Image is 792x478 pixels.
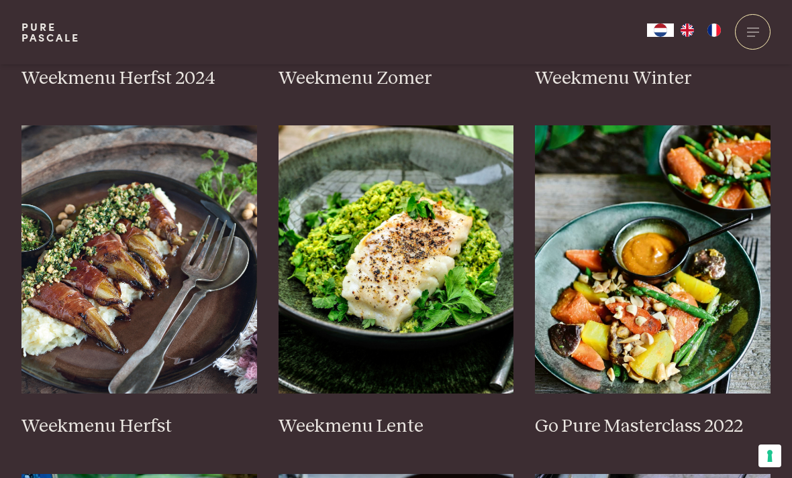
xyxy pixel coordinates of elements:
a: PurePascale [21,21,80,43]
a: FR [701,23,728,37]
aside: Language selected: Nederlands [647,23,728,37]
a: Weekmenu Lente Weekmenu Lente [279,125,514,438]
ul: Language list [674,23,728,37]
h3: Weekmenu Zomer [279,67,514,91]
a: NL [647,23,674,37]
a: Go Pure Masterclass 2022 Go Pure Masterclass 2022 [535,125,771,438]
a: Weekmenu Herfst Weekmenu Herfst [21,125,257,438]
a: EN [674,23,701,37]
h3: Weekmenu Winter [535,67,771,91]
div: Language [647,23,674,37]
button: Uw voorkeuren voor toestemming voor trackingtechnologieën [758,444,781,467]
h3: Weekmenu Lente [279,415,514,438]
img: Go Pure Masterclass 2022 [535,125,771,394]
h3: Weekmenu Herfst [21,415,257,438]
h3: Weekmenu Herfst 2024 [21,67,257,91]
img: Weekmenu Herfst [21,125,257,394]
img: Weekmenu Lente [279,125,514,394]
h3: Go Pure Masterclass 2022 [535,415,771,438]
